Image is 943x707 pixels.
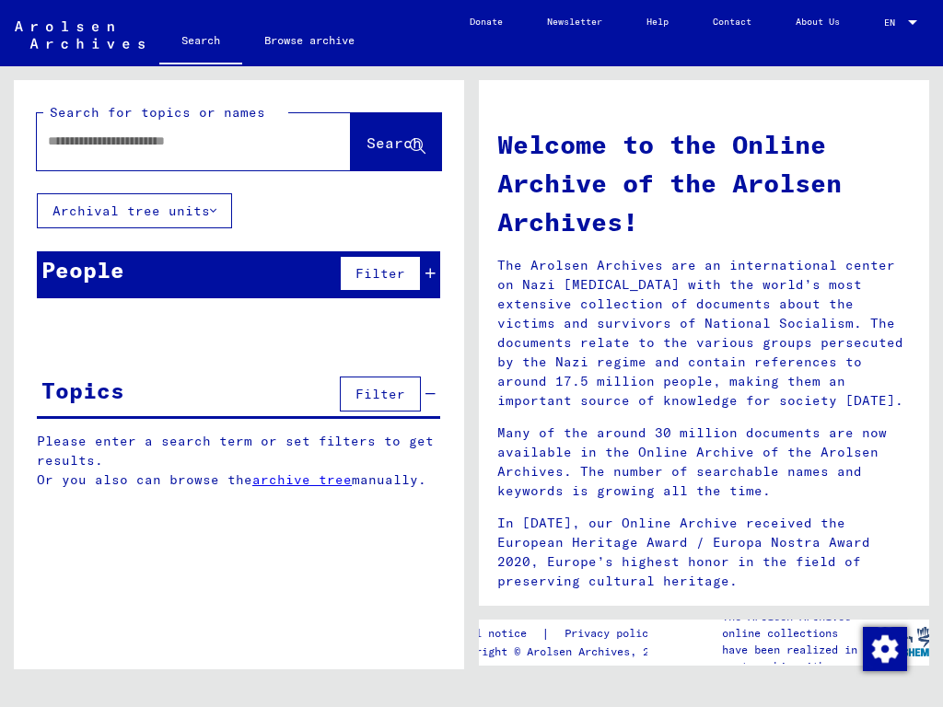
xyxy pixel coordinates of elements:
[722,608,873,642] p: The Arolsen Archives online collections
[351,113,441,170] button: Search
[449,624,677,643] div: |
[449,624,541,643] a: Legal notice
[722,642,873,675] p: have been realized in partnership with
[252,471,352,488] a: archive tree
[41,374,124,407] div: Topics
[497,256,911,411] p: The Arolsen Archives are an international center on Nazi [MEDICAL_DATA] with the world’s most ext...
[449,643,677,660] p: Copyright © Arolsen Archives, 2021
[159,18,242,66] a: Search
[50,104,265,121] mat-label: Search for topics or names
[37,432,441,490] p: Please enter a search term or set filters to get results. Or you also can browse the manually.
[41,253,124,286] div: People
[497,125,911,241] h1: Welcome to the Online Archive of the Arolsen Archives!
[355,386,405,402] span: Filter
[15,21,145,49] img: Arolsen_neg.svg
[497,423,911,501] p: Many of the around 30 million documents are now available in the Online Archive of the Arolsen Ar...
[37,193,232,228] button: Archival tree units
[884,17,904,28] span: EN
[355,265,405,282] span: Filter
[863,627,907,671] img: Change consent
[550,624,677,643] a: Privacy policy
[497,514,911,591] p: In [DATE], our Online Archive received the European Heritage Award / Europa Nostra Award 2020, Eu...
[367,133,422,152] span: Search
[340,256,421,291] button: Filter
[242,18,377,63] a: Browse archive
[340,377,421,411] button: Filter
